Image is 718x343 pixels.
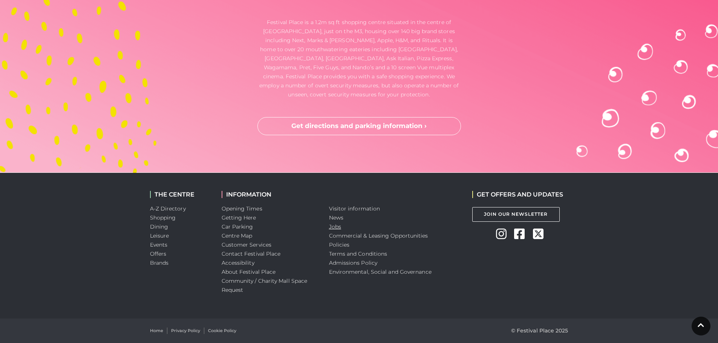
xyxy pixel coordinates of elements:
[472,207,560,222] a: Join Our Newsletter
[472,191,563,198] h2: GET OFFERS AND UPDATES
[222,259,254,266] a: Accessibility
[222,268,276,275] a: About Festival Place
[150,250,167,257] a: Offers
[511,326,568,335] p: © Festival Place 2025
[329,259,378,266] a: Admissions Policy
[222,232,253,239] a: Centre Map
[150,223,168,230] a: Dining
[150,241,168,248] a: Events
[329,223,341,230] a: Jobs
[222,214,256,221] a: Getting Here
[329,241,350,248] a: Policies
[329,214,343,221] a: News
[150,214,176,221] a: Shopping
[329,268,432,275] a: Environmental, Social and Governance
[150,205,186,212] a: A-Z Directory
[222,223,253,230] a: Car Parking
[222,277,308,293] a: Community / Charity Mall Space Request
[150,259,169,266] a: Brands
[329,250,387,257] a: Terms and Conditions
[257,18,461,99] p: Festival Place is a 1.2m sq ft shopping centre situated in the centre of [GEOGRAPHIC_DATA], just ...
[257,117,461,135] a: Get directions and parking information ›
[222,250,281,257] a: Contact Festival Place
[222,205,262,212] a: Opening Times
[329,205,380,212] a: Visitor information
[150,191,210,198] h2: THE CENTRE
[222,191,318,198] h2: INFORMATION
[171,328,200,334] a: Privacy Policy
[150,232,169,239] a: Leisure
[150,328,163,334] a: Home
[329,232,428,239] a: Commercial & Leasing Opportunities
[208,328,236,334] a: Cookie Policy
[222,241,272,248] a: Customer Services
